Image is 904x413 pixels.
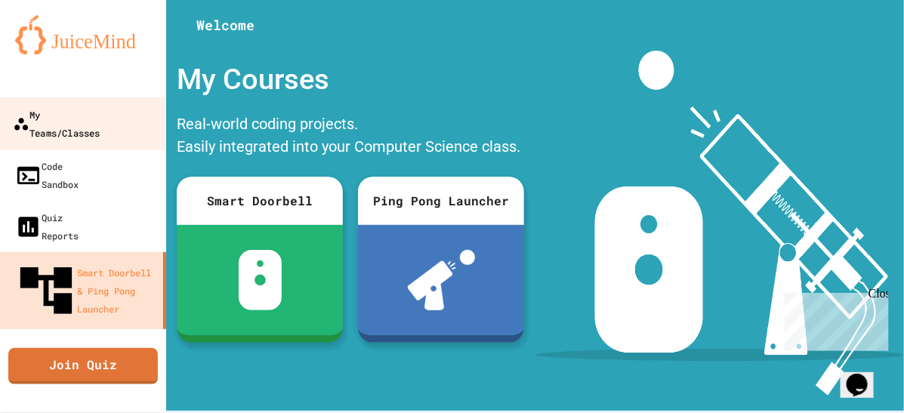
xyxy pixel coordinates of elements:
[15,260,157,322] div: Smart Doorbell & Ping Pong Launcher
[408,250,475,310] img: ppl-with-ball.png
[169,51,532,109] div: My Courses
[15,208,79,245] div: Quiz Reports
[239,250,282,310] img: sdb-white.svg
[779,287,889,351] iframe: chat widget
[169,109,532,165] div: Real-world coding projects. Easily integrated into your Computer Science class.
[13,105,100,142] div: My Teams/Classes
[6,6,104,96] div: Chat with us now!Close
[15,157,79,193] div: Code Sandbox
[8,348,158,384] a: Join Quiz
[841,353,889,398] iframe: chat widget
[358,177,524,225] div: Ping Pong Launcher
[15,15,151,54] img: logo-orange.svg
[177,177,343,225] div: Smart Doorbell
